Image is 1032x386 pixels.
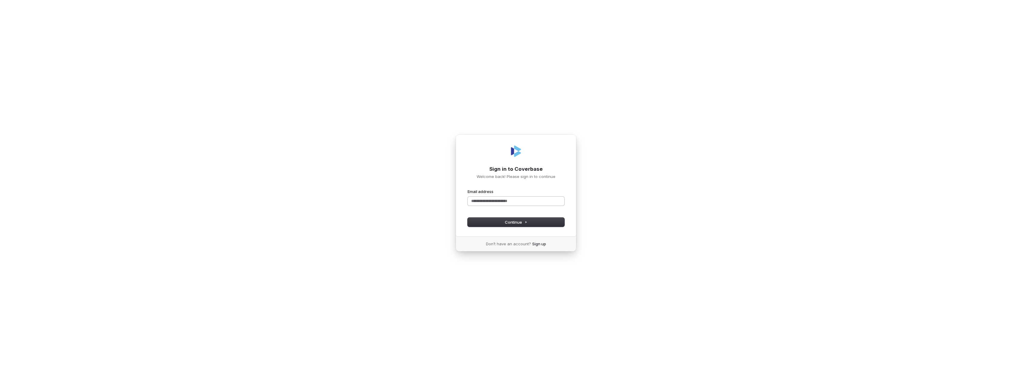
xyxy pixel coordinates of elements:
label: Email address [468,189,493,194]
span: Don’t have an account? [486,241,531,247]
a: Sign up [532,241,546,247]
h1: Sign in to Coverbase [468,166,564,173]
span: Continue [505,219,527,225]
p: Welcome back! Please sign in to continue [468,174,564,179]
img: Coverbase [509,144,523,158]
button: Continue [468,218,564,227]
